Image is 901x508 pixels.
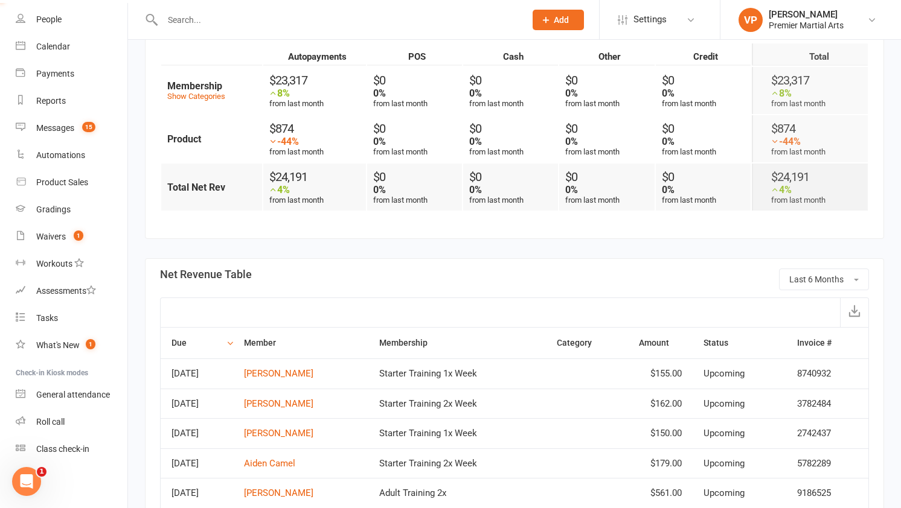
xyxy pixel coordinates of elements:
[559,164,654,211] td: from last month
[367,43,462,66] th: POS
[36,390,110,399] div: General attendance
[16,381,127,408] a: General attendance kiosk mode
[368,358,546,389] td: Starter Training 1x Week
[159,11,517,28] input: Search...
[167,133,201,145] strong: Product
[160,268,869,281] h3: Net Revenue Table
[36,150,85,160] div: Automations
[797,428,831,439] span: 2742437
[16,60,127,87] a: Payments
[752,67,868,114] td: from last month
[36,417,65,427] div: Roll call
[797,398,831,409] span: 3782484
[368,448,546,478] td: Starter Training 2x Week
[628,389,693,419] td: $162.00
[36,14,62,24] div: People
[662,87,675,99] strong: 0%
[739,8,763,32] div: VP
[565,121,654,136] div: $0
[277,136,299,147] strong: -44%
[161,478,233,508] td: [DATE]
[662,184,675,195] strong: 0%
[269,73,366,87] div: $23,317
[463,67,558,114] td: from last month
[559,115,654,162] td: from last month
[233,328,368,358] th: Member
[277,184,290,195] strong: 4%
[797,368,831,379] span: 8740932
[559,67,654,114] td: from last month
[656,115,751,162] td: from last month
[167,80,222,92] strong: Membership
[36,313,58,323] div: Tasks
[244,487,313,498] a: [PERSON_NAME]
[244,458,295,469] a: Aiden Camel
[554,15,569,25] span: Add
[752,164,868,211] td: from last month
[16,169,127,196] a: Product Sales
[662,170,751,184] div: $0
[36,177,88,187] div: Product Sales
[368,478,546,508] td: Adult Training 2x
[704,399,775,409] div: Upcoming
[16,223,127,250] a: Waivers 1
[244,368,313,379] a: [PERSON_NAME]
[704,428,775,439] div: Upcoming
[36,444,89,454] div: Class check-in
[704,369,775,379] div: Upcoming
[161,448,233,478] td: [DATE]
[16,142,127,169] a: Automations
[769,9,844,20] div: [PERSON_NAME]
[463,43,558,66] th: Cash
[16,305,127,332] a: Tasks
[161,328,233,358] th: Due
[36,340,80,350] div: What's New
[463,164,558,211] td: from last month
[565,87,578,99] strong: 0%
[368,418,546,448] td: Starter Training 1x Week
[244,398,313,409] a: [PERSON_NAME]
[786,328,869,358] th: Invoice #
[373,184,386,195] strong: 0%
[367,115,462,162] td: from last month
[662,121,751,136] div: $0
[277,87,290,99] strong: 8%
[565,184,578,195] strong: 0%
[469,121,558,136] div: $0
[74,230,83,241] span: 1
[36,286,96,296] div: Assessments
[368,328,546,358] th: Membership
[36,69,74,78] div: Payments
[693,328,786,358] th: Status
[16,408,127,436] a: Roll call
[16,196,127,223] a: Gradings
[373,121,462,136] div: $0
[373,73,462,87] div: $0
[565,170,654,184] div: $0
[244,428,313,439] a: [PERSON_NAME]
[797,487,831,498] span: 9186525
[628,478,693,508] td: $561.00
[167,92,225,101] a: Show Categories
[533,10,584,30] button: Add
[36,123,74,133] div: Messages
[469,73,558,87] div: $0
[12,467,41,496] iframe: Intercom live chat
[16,115,127,142] a: Messages 15
[263,43,366,66] th: Autopayments
[797,458,831,469] span: 5782289
[656,164,751,211] td: from last month
[779,268,869,290] button: Last 6 Months
[269,136,366,156] div: from last month
[704,488,775,498] div: Upcoming
[373,170,462,184] div: $0
[367,164,462,211] td: from last month
[368,389,546,419] td: Starter Training 2x Week
[752,43,868,66] th: Total
[36,259,72,268] div: Workouts
[269,184,366,205] div: from last month
[16,33,127,60] a: Calendar
[161,358,233,389] td: [DATE]
[628,418,693,448] td: $150.00
[565,73,654,87] div: $0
